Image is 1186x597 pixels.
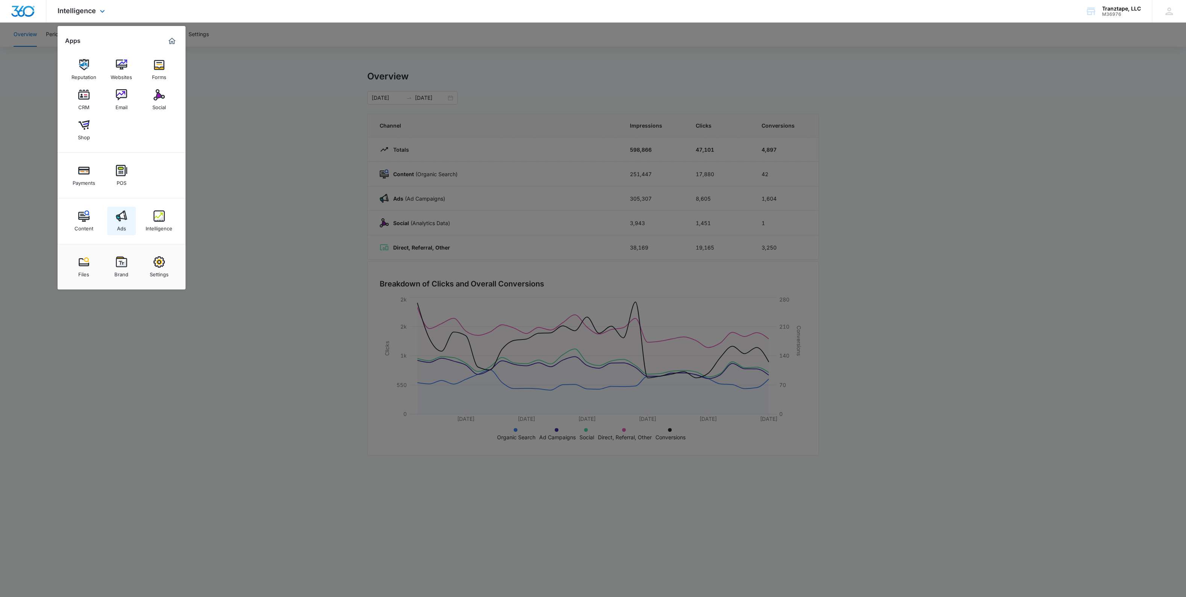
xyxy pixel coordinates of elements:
[70,116,98,144] a: Shop
[107,161,136,190] a: POS
[75,222,93,231] div: Content
[150,268,169,277] div: Settings
[117,176,126,186] div: POS
[58,7,96,15] span: Intelligence
[145,253,173,281] a: Settings
[116,101,128,110] div: Email
[78,131,90,140] div: Shop
[70,207,98,235] a: Content
[78,268,89,277] div: Files
[145,55,173,84] a: Forms
[73,176,95,186] div: Payments
[71,70,96,80] div: Reputation
[65,37,81,44] h2: Apps
[70,85,98,114] a: CRM
[146,222,172,231] div: Intelligence
[145,207,173,235] a: Intelligence
[107,253,136,281] a: Brand
[166,35,178,47] a: Marketing 360® Dashboard
[117,222,126,231] div: Ads
[107,55,136,84] a: Websites
[70,55,98,84] a: Reputation
[107,207,136,235] a: Ads
[152,70,166,80] div: Forms
[1102,6,1141,12] div: account name
[70,253,98,281] a: Files
[145,85,173,114] a: Social
[1102,12,1141,17] div: account id
[70,161,98,190] a: Payments
[111,70,132,80] div: Websites
[152,101,166,110] div: Social
[114,268,128,277] div: Brand
[107,85,136,114] a: Email
[78,101,90,110] div: CRM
